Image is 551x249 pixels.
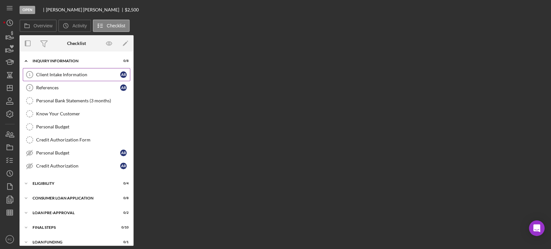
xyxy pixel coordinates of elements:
button: Activity [58,20,91,32]
button: Checklist [93,20,130,32]
div: Open Intercom Messenger [529,220,544,236]
tspan: 2 [29,86,31,90]
div: Personal Budget [36,124,130,129]
tspan: 1 [29,73,31,77]
div: Consumer Loan Application [33,196,112,200]
label: Overview [34,23,52,28]
div: [PERSON_NAME] [PERSON_NAME] [46,7,125,12]
span: $2,500 [125,7,139,12]
a: Know Your Customer [23,107,130,120]
a: 1Client Intake InformationAR [23,68,130,81]
div: Client Intake Information [36,72,120,77]
a: Personal BudgetAR [23,146,130,159]
a: Credit AuthorizationAR [23,159,130,172]
div: Checklist [67,41,86,46]
div: A R [120,163,127,169]
a: Credit Authorization Form [23,133,130,146]
button: Overview [20,20,57,32]
div: Personal Budget [36,150,120,155]
div: 0 / 2 [117,211,129,215]
div: 0 / 8 [117,196,129,200]
a: Personal Bank Statements (3 months) [23,94,130,107]
div: Know Your Customer [36,111,130,116]
div: 0 / 10 [117,226,129,229]
button: FC [3,233,16,246]
a: 2ReferencesAR [23,81,130,94]
div: A R [120,71,127,78]
div: A R [120,150,127,156]
a: Personal Budget [23,120,130,133]
div: 0 / 4 [117,182,129,185]
div: A R [120,84,127,91]
div: FINAL STEPS [33,226,112,229]
div: 0 / 1 [117,240,129,244]
div: Personal Bank Statements (3 months) [36,98,130,103]
text: FC [8,238,12,241]
div: Credit Authorization Form [36,137,130,142]
label: Activity [72,23,87,28]
div: Credit Authorization [36,163,120,168]
div: Loan Pre-Approval [33,211,112,215]
div: Loan Funding [33,240,112,244]
div: References [36,85,120,90]
div: Open [20,6,35,14]
div: Eligibility [33,182,112,185]
label: Checklist [107,23,125,28]
div: 0 / 8 [117,59,129,63]
div: Inquiry Information [33,59,112,63]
